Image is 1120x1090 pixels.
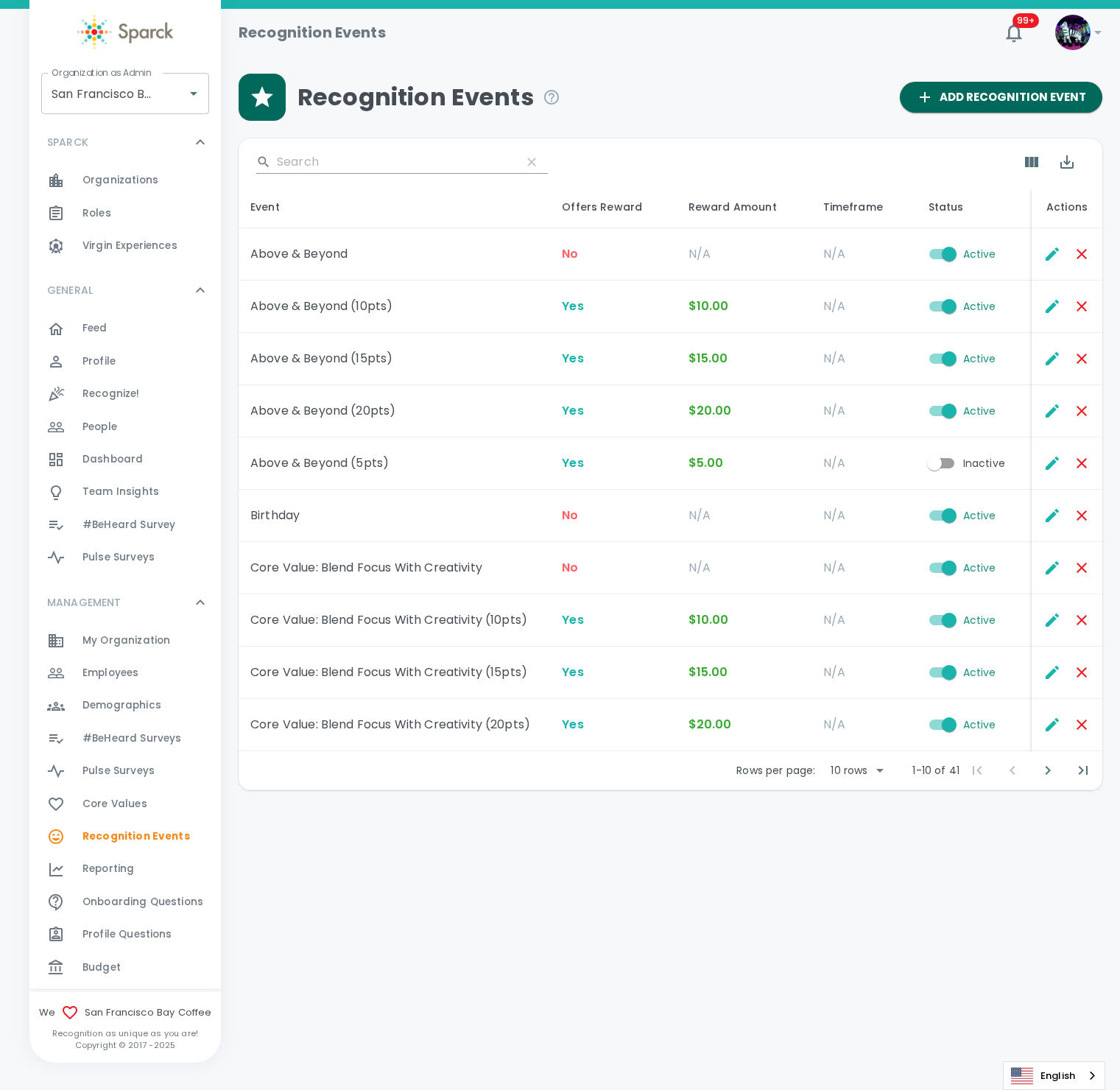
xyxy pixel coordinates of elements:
p: Rows per page: [736,763,815,778]
button: Edit [1038,658,1067,687]
span: Employees [82,666,138,681]
div: My Organization [29,625,221,657]
label: Organization as Admin [52,66,151,79]
span: Recognition Events [82,829,190,844]
div: MANAGEMENT [29,625,221,990]
a: Core Values [29,788,221,820]
a: Pulse Surveys [29,541,221,574]
div: Event [250,198,538,216]
button: Show Columns [1014,144,1049,180]
div: Offers Reward [562,198,664,216]
button: Last Page [1066,753,1101,788]
div: GENERAL [29,268,221,312]
a: Feed [29,312,221,345]
span: Previous Page [995,753,1030,788]
span: Yes [562,454,583,471]
a: Demographics [29,689,221,722]
span: #BeHeard Survey [82,518,175,532]
a: Recognize! [29,378,221,410]
button: Edit [1038,292,1067,321]
td: Above & Beyond (5pts) [239,437,550,490]
span: Yes [562,611,583,628]
span: First Page [959,753,995,788]
span: N/A [823,402,845,419]
span: We San Francisco Bay Coffee [29,1004,221,1022]
span: $15.00 [688,664,728,681]
img: Picture of Sparck [1055,15,1091,50]
p: GENERAL [47,283,93,298]
div: Team Insights [29,476,221,508]
a: Reporting [29,853,221,885]
a: Virgin Experiences [29,230,221,262]
span: N/A [823,716,845,733]
p: Inactive [963,456,1005,471]
a: Sparck logo [29,15,221,49]
div: #BeHeard Survey [29,509,221,541]
button: Remove Recognition Event [1067,239,1096,269]
span: #BeHeard Surveys [82,731,181,746]
p: Copyright © 2017 - 2025 [29,1039,221,1051]
span: N/A [823,611,845,628]
span: Next Page [1030,753,1066,788]
span: N/A [823,298,845,314]
a: Profile [29,345,221,378]
span: Yes [562,350,583,367]
a: Profile Questions [29,918,221,951]
span: Roles [82,206,111,221]
span: Reporting [82,862,134,876]
span: Profile [82,354,116,369]
div: CONTENT2 [29,990,221,1034]
input: Search [277,150,510,174]
span: Demographics [82,698,161,713]
span: N/A [823,507,845,524]
a: Pulse Surveys [29,755,221,787]
td: Core Value: Blend Focus With Creativity (20pts) [239,699,550,751]
a: Organizations [29,164,221,197]
td: Core Value: Blend Focus With Creativity (15pts) [239,647,550,699]
span: Onboarding Questions [82,895,203,910]
a: Employees [29,657,221,689]
span: N/A [688,245,711,262]
span: No [562,507,578,524]
span: N/A [823,245,845,262]
button: Remove Recognition Event [1067,396,1096,426]
td: Core Value: Blend Focus With Creativity (10pts) [239,594,550,647]
a: #BeHeard Surveys [29,722,221,755]
span: Yes [562,716,583,733]
span: No [562,245,578,262]
div: Onboarding Questions [29,886,221,918]
button: Edit [1038,449,1067,478]
a: English [1004,1062,1105,1089]
button: Edit [1038,710,1067,739]
p: Active [963,560,996,575]
p: Active [963,613,996,627]
span: Add Recognition Event [916,88,1086,107]
p: Recognition as unique as you are! [29,1027,221,1039]
td: Above & Beyond (15pts) [239,333,550,385]
span: No [562,559,578,576]
button: Edit [1038,501,1067,530]
button: Remove Recognition Event [1067,501,1096,530]
button: Add Recognition Event [900,82,1102,113]
div: MANAGEMENT [29,580,221,625]
button: Edit [1038,396,1067,426]
a: People [29,411,221,443]
span: N/A [688,507,711,524]
svg: Search [256,155,271,169]
button: Remove Recognition Event [1067,710,1096,739]
aside: Language selected: English [1003,1061,1105,1090]
span: Pulse Surveys [82,764,155,778]
button: Remove Recognition Event [1067,658,1096,687]
a: Budget [29,952,221,984]
div: Status [929,198,1020,216]
a: Dashboard [29,443,221,476]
